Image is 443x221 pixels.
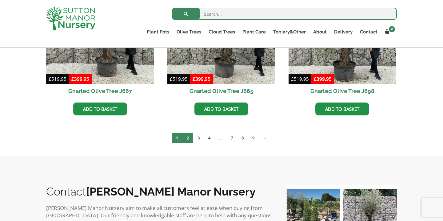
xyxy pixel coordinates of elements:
h2: Gnarled Olive Tree J698 [289,84,397,98]
a: Cloud Trees [205,28,239,36]
a: About [309,28,330,36]
input: Search... [172,8,397,20]
span: 0 [389,26,395,32]
a: Plant Pots [143,28,173,36]
a: Add to basket: “Gnarled Olive Tree J665” [194,103,248,115]
b: [PERSON_NAME] Manor Nursery [86,185,256,198]
bdi: 399.95 [71,76,89,82]
a: Plant Care [239,28,269,36]
span: £ [71,76,74,82]
span: £ [193,76,195,82]
h2: Gnarled Olive Tree J665 [167,84,275,98]
bdi: 519.95 [291,76,309,82]
span: £ [314,76,317,82]
span: £ [291,76,294,82]
a: Add to basket: “Gnarled Olive Tree J698” [315,103,369,115]
img: logo [46,6,95,30]
a: Topiary&Other [269,28,309,36]
a: → [259,133,271,143]
bdi: 519.95 [49,76,66,82]
a: Olive Trees [173,28,205,36]
a: 0 [381,28,397,36]
a: Page 3 [193,133,204,143]
span: … [215,133,226,143]
bdi: 399.95 [193,76,210,82]
a: Page 4 [204,133,215,143]
a: Page 7 [226,133,237,143]
h2: Gnarled Olive Tree J667 [46,84,154,98]
a: Page 2 [182,133,193,143]
span: £ [170,76,173,82]
a: Delivery [330,28,356,36]
a: Page 9 [248,133,259,143]
bdi: 519.95 [170,76,188,82]
a: Add to basket: “Gnarled Olive Tree J667” [73,103,127,115]
span: £ [49,76,51,82]
a: Page 8 [237,133,248,143]
span: Page 1 [172,133,182,143]
bdi: 399.95 [314,76,332,82]
a: Contact [356,28,381,36]
h2: Contact [46,185,274,198]
nav: Product Pagination [46,133,397,145]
